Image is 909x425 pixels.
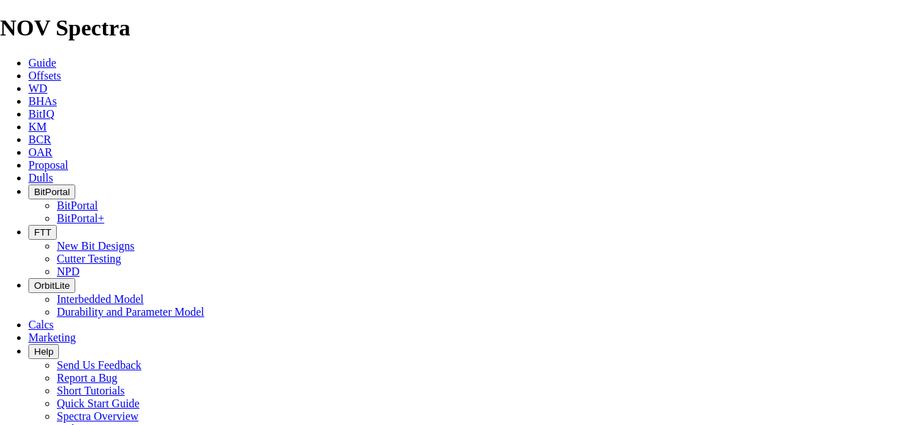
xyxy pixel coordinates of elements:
a: BitPortal [57,199,98,211]
button: Help [28,344,59,359]
a: KM [28,121,47,133]
a: BitPortal+ [57,212,104,224]
button: OrbitLite [28,278,75,293]
a: Short Tutorials [57,385,125,397]
a: Proposal [28,159,68,171]
a: BCR [28,133,51,145]
a: Quick Start Guide [57,397,139,409]
a: Marketing [28,331,76,343]
a: OAR [28,146,53,158]
a: BitIQ [28,108,54,120]
a: Report a Bug [57,372,117,384]
a: New Bit Designs [57,240,134,252]
button: BitPortal [28,184,75,199]
a: WD [28,82,48,94]
a: Calcs [28,319,54,331]
a: Offsets [28,70,61,82]
a: NPD [57,265,80,277]
button: FTT [28,225,57,240]
span: BitPortal [34,187,70,197]
a: Guide [28,57,56,69]
a: Dulls [28,172,53,184]
a: Interbedded Model [57,293,143,305]
a: Spectra Overview [57,410,138,422]
a: Send Us Feedback [57,359,141,371]
span: FTT [34,227,51,238]
a: BHAs [28,95,57,107]
a: Cutter Testing [57,253,121,265]
a: Durability and Parameter Model [57,306,205,318]
span: Help [34,346,53,357]
span: OrbitLite [34,280,70,291]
